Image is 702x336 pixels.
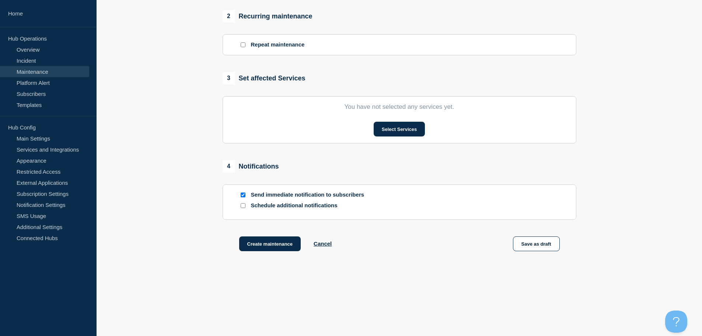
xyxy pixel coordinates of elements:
[251,191,369,198] p: Send immediate notification to subscribers
[251,202,369,209] p: Schedule additional notifications
[223,160,279,173] div: Notifications
[665,311,687,333] iframe: Help Scout Beacon - Open
[223,160,235,173] span: 4
[241,203,245,208] input: Schedule additional notifications
[314,240,332,247] button: Cancel
[241,193,245,197] input: Send immediate notification to subscribers
[513,236,560,251] button: Save as draft
[239,103,560,111] p: You have not selected any services yet.
[241,42,245,47] input: Repeat maintenance
[223,10,312,22] div: Recurring maintenance
[223,10,235,22] span: 2
[239,236,301,251] button: Create maintenance
[223,72,305,84] div: Set affected Services
[223,72,235,84] span: 3
[374,122,425,136] button: Select Services
[251,41,305,48] p: Repeat maintenance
